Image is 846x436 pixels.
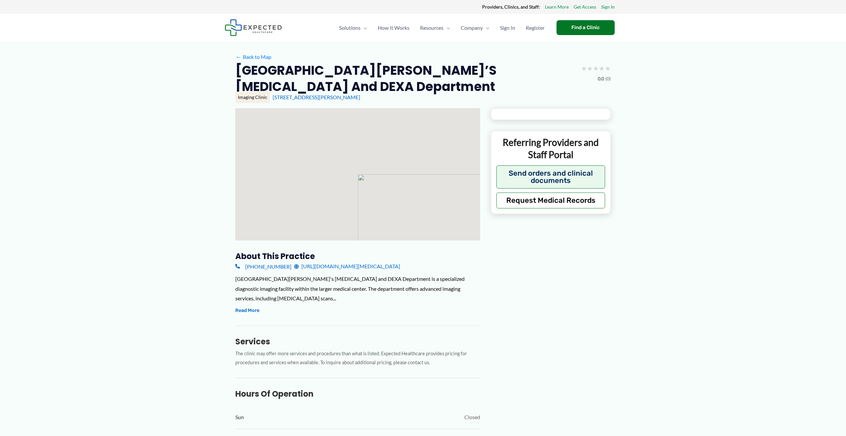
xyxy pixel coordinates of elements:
span: Menu Toggle [361,16,367,39]
nav: Primary Site Navigation [334,16,550,39]
div: Imaging Clinic [235,92,270,103]
a: [STREET_ADDRESS][PERSON_NAME] [273,94,360,100]
span: 0.0 [598,74,604,83]
a: ←Back to Map [235,52,271,62]
p: Referring Providers and Staff Portal [496,136,605,160]
a: [PHONE_NUMBER] [235,261,291,271]
a: Get Access [574,3,596,11]
span: Closed [464,412,480,422]
a: Sign In [495,16,520,39]
span: ★ [581,62,587,74]
div: [GEOGRAPHIC_DATA][PERSON_NAME]'s [MEDICAL_DATA] and DEXA Department is a specialized diagnostic i... [235,274,480,303]
strong: Providers, Clinics, and Staff: [482,4,540,10]
button: Send orders and clinical documents [496,165,605,189]
a: CompanyMenu Toggle [455,16,495,39]
h3: About this practice [235,251,480,261]
span: Menu Toggle [483,16,489,39]
span: Company [461,16,483,39]
a: Sign In [601,3,615,11]
h3: Hours of Operation [235,389,480,399]
p: The clinic may offer more services and procedures than what is listed. Expected Healthcare provid... [235,349,480,367]
span: Solutions [339,16,361,39]
span: ★ [599,62,605,74]
a: SolutionsMenu Toggle [334,16,372,39]
h2: [GEOGRAPHIC_DATA][PERSON_NAME]’s [MEDICAL_DATA] and DEXA Department [235,62,576,95]
span: Sun [235,412,244,422]
span: Menu Toggle [443,16,450,39]
span: ★ [593,62,599,74]
a: [URL][DOMAIN_NAME][MEDICAL_DATA] [294,261,400,271]
span: ★ [605,62,611,74]
span: How It Works [378,16,409,39]
h3: Services [235,336,480,347]
span: Sign In [500,16,515,39]
button: Request Medical Records [496,193,605,208]
span: ← [235,54,242,60]
button: Read More [235,307,259,315]
a: Register [520,16,550,39]
span: ★ [587,62,593,74]
span: Register [526,16,545,39]
a: ResourcesMenu Toggle [415,16,455,39]
img: Expected Healthcare Logo - side, dark font, small [225,19,282,36]
a: How It Works [372,16,415,39]
span: Resources [420,16,443,39]
a: Find a Clinic [557,20,615,35]
span: (0) [605,74,611,83]
a: Learn More [545,3,569,11]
